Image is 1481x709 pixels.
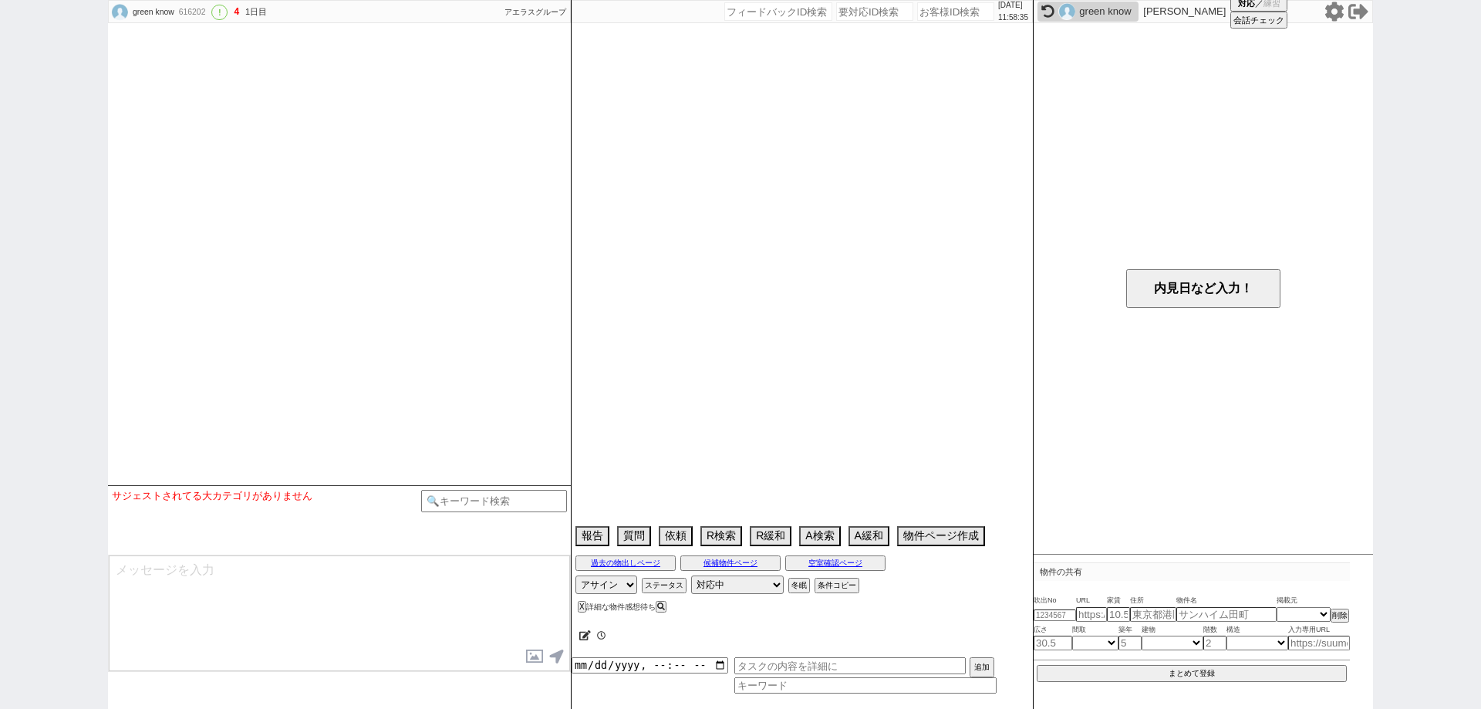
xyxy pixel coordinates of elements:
[1130,607,1176,622] input: 東京都港区海岸３
[642,578,687,593] button: ステータス
[1076,595,1107,607] span: URL
[1176,607,1277,622] input: サンハイム田町
[1288,636,1350,650] input: https://suumo.jp/chintai/jnc_000022489271
[917,2,994,21] input: お客様ID検索
[788,578,810,593] button: 冬眠
[1130,595,1176,607] span: 住所
[421,490,567,512] input: 🔍キーワード検索
[1203,624,1226,636] span: 階数
[1034,609,1076,621] input: 1234567
[724,2,832,21] input: フィードバックID検索
[1034,562,1350,581] p: 物件の共有
[617,526,651,546] button: 質問
[1058,3,1075,20] img: default_icon.jpg
[1230,12,1287,29] button: 会話チェック
[700,526,742,546] button: R検索
[130,6,174,19] div: green know
[848,526,889,546] button: A緩和
[1037,665,1347,682] button: まとめて登録
[1118,624,1142,636] span: 築年
[578,601,586,613] button: X
[211,5,228,20] div: !
[1277,595,1297,607] span: 掲載元
[504,8,566,16] span: アエラスグループ
[1233,15,1284,26] span: 会話チェック
[111,4,128,21] img: default_icon.jpg
[734,677,997,694] input: キーワード
[575,526,609,546] button: 報告
[234,6,239,19] div: 4
[1126,269,1280,308] button: 内見日など入力！
[998,12,1028,24] p: 11:58:35
[1034,624,1072,636] span: 広さ
[799,526,840,546] button: A検索
[815,578,859,593] button: 条件コピー
[1143,5,1226,18] p: [PERSON_NAME]
[1107,595,1130,607] span: 家賃
[897,526,985,546] button: 物件ページ作成
[1076,607,1107,622] input: https://suumo.jp/chintai/jnc_000022489271
[836,2,913,21] input: 要対応ID検索
[970,657,994,677] button: 追加
[112,490,421,502] div: サジェストされてる大カテゴリがありません
[1072,624,1118,636] span: 間取
[750,526,791,546] button: R緩和
[1288,624,1350,636] span: 入力専用URL
[1079,5,1135,18] div: green know
[1203,636,1226,650] input: 2
[680,555,781,571] button: 候補物件ページ
[1107,607,1130,622] input: 10.5
[659,526,693,546] button: 依頼
[1176,595,1277,607] span: 物件名
[575,555,676,571] button: 過去の物出しページ
[1034,636,1072,650] input: 30.5
[1034,595,1076,607] span: 吹出No
[578,603,670,611] div: 詳細な物件感想待ち
[1331,609,1349,623] button: 削除
[785,555,886,571] button: 空室確認ページ
[1142,624,1203,636] span: 建物
[174,6,209,19] div: 616202
[1118,636,1142,650] input: 5
[1226,624,1288,636] span: 構造
[245,6,267,19] div: 1日目
[734,657,966,674] input: タスクの内容を詳細に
